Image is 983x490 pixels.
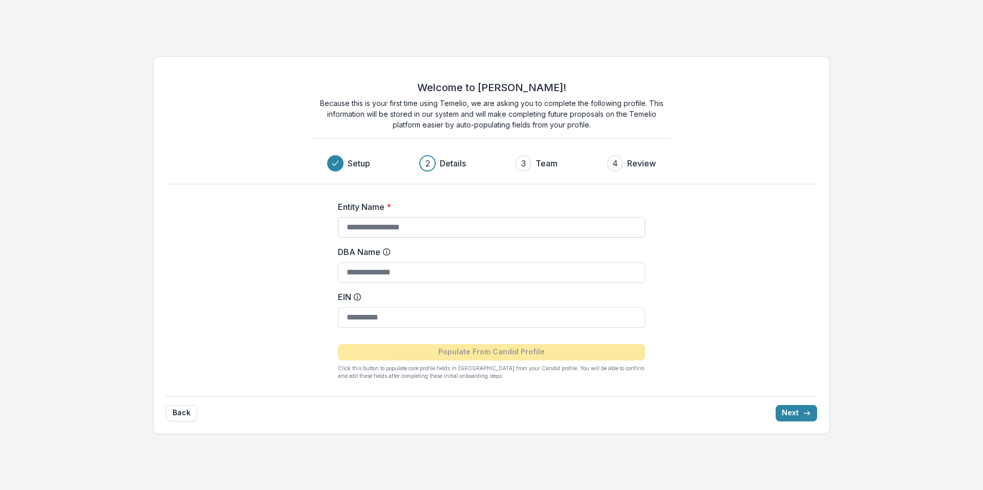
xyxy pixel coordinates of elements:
[417,81,566,94] h2: Welcome to [PERSON_NAME]!
[166,405,197,421] button: Back
[425,157,430,169] div: 2
[627,157,656,169] h3: Review
[312,98,671,130] p: Because this is your first time using Temelio, we are asking you to complete the following profil...
[338,291,639,303] label: EIN
[338,365,645,380] p: Click this button to populate core profile fields in [GEOGRAPHIC_DATA] from your Candid profile. ...
[338,246,639,258] label: DBA Name
[612,157,618,169] div: 4
[536,157,558,169] h3: Team
[327,155,656,172] div: Progress
[338,201,639,213] label: Entity Name
[440,157,466,169] h3: Details
[348,157,370,169] h3: Setup
[521,157,526,169] div: 3
[338,344,645,360] button: Populate From Candid Profile
[776,405,817,421] button: Next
